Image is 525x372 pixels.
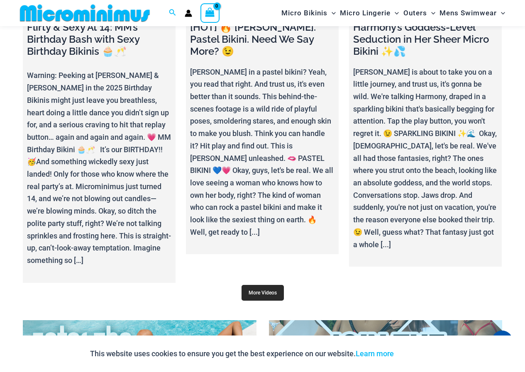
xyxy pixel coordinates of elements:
a: Account icon link [185,10,192,17]
a: Learn more [356,349,394,358]
span: Mens Swimwear [440,2,497,24]
span: Menu Toggle [327,2,336,24]
img: MM SHOP LOGO FLAT [17,4,153,22]
h4: [HOT] 🔥 [PERSON_NAME]. Pastel Bikini. Need We Say More? 😉 [190,22,335,57]
nav: Site Navigation [278,1,508,25]
a: Mens SwimwearMenu ToggleMenu Toggle [437,2,507,24]
a: View Shopping Cart, empty [200,3,220,22]
a: Search icon link [169,8,176,18]
span: Menu Toggle [497,2,505,24]
h4: Flirty & Sexy At 14: MM’s Birthday Bash with Sexy Birthday Bikinis 🧁🥂 [27,22,171,57]
span: Micro Lingerie [340,2,391,24]
span: Outers [403,2,427,24]
h4: Harmony’s Goddess-Level Seduction in Her Sheer Micro Bikini ✨💦 [353,22,498,57]
p: [PERSON_NAME] is about to take you on a little journey, and trust us, it's gonna be wild. We're t... [353,66,498,251]
button: Accept [400,344,435,364]
a: Micro BikinisMenu ToggleMenu Toggle [279,2,338,24]
p: Warning: Peeking at [PERSON_NAME] & [PERSON_NAME] in the 2025 Birthday Bikinis might just leave y... [27,69,171,266]
span: Menu Toggle [391,2,399,24]
span: Micro Bikinis [281,2,327,24]
a: Micro LingerieMenu ToggleMenu Toggle [338,2,401,24]
p: This website uses cookies to ensure you get the best experience on our website. [90,348,394,360]
p: [PERSON_NAME] in a pastel bikini? Yeah, you read that right. And trust us, it's even better than ... [190,66,335,238]
a: OutersMenu ToggleMenu Toggle [401,2,437,24]
span: Menu Toggle [427,2,435,24]
a: More Videos [242,285,284,301]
